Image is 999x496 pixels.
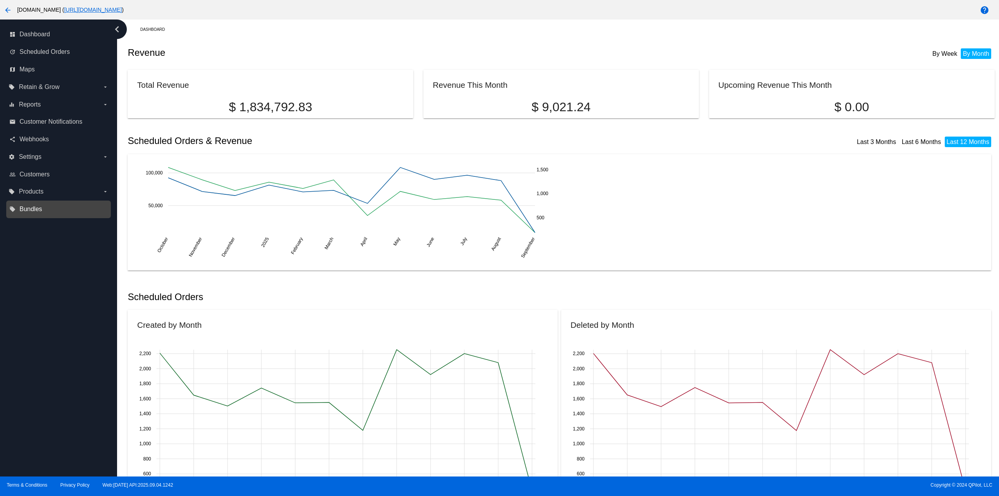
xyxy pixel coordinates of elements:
text: 1,000 [573,441,585,447]
span: Customers [20,171,50,178]
text: April [359,236,369,247]
a: Last 6 Months [902,139,941,145]
p: $ 9,021.24 [433,100,690,114]
text: 800 [143,456,151,462]
h2: Scheduled Orders [128,292,561,302]
h2: Scheduled Orders & Revenue [128,135,561,146]
i: arrow_drop_down [102,188,108,195]
i: map [9,66,16,73]
h2: Revenue This Month [433,80,508,89]
i: arrow_drop_down [102,84,108,90]
a: Dashboard [140,23,172,36]
text: 500 [537,215,544,220]
text: 2025 [260,236,270,248]
i: dashboard [9,31,16,37]
span: Products [19,188,43,195]
a: email Customer Notifications [9,116,108,128]
a: dashboard Dashboard [9,28,108,41]
i: people_outline [9,171,16,178]
i: settings [9,154,15,160]
text: 1,500 [537,167,548,172]
h2: Created by Month [137,320,201,329]
text: September [520,236,536,259]
text: 1,200 [139,426,151,432]
h2: Upcoming Revenue This Month [718,80,832,89]
text: December [220,236,236,258]
a: Last 12 Months [947,139,989,145]
i: equalizer [9,101,15,108]
text: 1,000 [139,441,151,447]
span: Reports [19,101,41,108]
text: November [188,236,203,258]
li: By Month [961,48,991,59]
i: arrow_drop_down [102,101,108,108]
a: Last 3 Months [857,139,896,145]
a: local_offer Bundles [9,203,108,215]
i: local_offer [9,84,15,90]
text: 1,200 [573,426,585,432]
span: Settings [19,153,41,160]
span: Scheduled Orders [20,48,70,55]
i: email [9,119,16,125]
i: update [9,49,16,55]
i: arrow_drop_down [102,154,108,160]
i: local_offer [9,188,15,195]
p: $ 0.00 [718,100,985,114]
text: March [324,236,335,250]
text: 2,000 [573,366,585,372]
text: February [290,236,304,255]
text: 1,600 [573,396,585,402]
text: 600 [577,471,585,477]
a: update Scheduled Orders [9,46,108,58]
text: May [392,236,401,247]
span: [DOMAIN_NAME] ( ) [17,7,124,13]
i: chevron_left [111,23,123,36]
span: Maps [20,66,35,73]
mat-icon: arrow_back [3,5,12,15]
text: 1,800 [573,381,585,387]
span: Copyright © 2024 QPilot, LLC [506,482,992,488]
a: map Maps [9,63,108,76]
h2: Revenue [128,47,561,58]
h2: Deleted by Month [571,320,634,329]
text: June [426,236,436,248]
text: 1,400 [139,411,151,417]
text: 100,000 [146,170,163,176]
a: share Webhooks [9,133,108,146]
text: 1,800 [139,381,151,386]
text: 1,600 [139,396,151,402]
span: Bundles [20,206,42,213]
text: 800 [577,456,585,462]
a: Web:[DATE] API:2025.09.04.1242 [103,482,173,488]
span: Customer Notifications [20,118,82,125]
i: share [9,136,16,142]
a: Privacy Policy [60,482,90,488]
mat-icon: help [980,5,989,15]
text: 2,000 [139,366,151,372]
text: 600 [143,471,151,477]
a: [URL][DOMAIN_NAME] [64,7,122,13]
a: people_outline Customers [9,168,108,181]
text: 2,200 [573,351,585,357]
p: $ 1,834,792.83 [137,100,404,114]
text: July [459,236,468,246]
text: 1,000 [537,191,548,196]
text: August [490,236,502,252]
text: 50,000 [149,203,163,208]
h2: Total Revenue [137,80,189,89]
li: By Week [930,48,959,59]
i: local_offer [9,206,16,212]
span: Webhooks [20,136,49,143]
a: Terms & Conditions [7,482,47,488]
span: Retain & Grow [19,84,59,91]
text: 2,200 [139,351,151,356]
span: Dashboard [20,31,50,38]
text: October [156,236,169,253]
text: 1,400 [573,411,585,417]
